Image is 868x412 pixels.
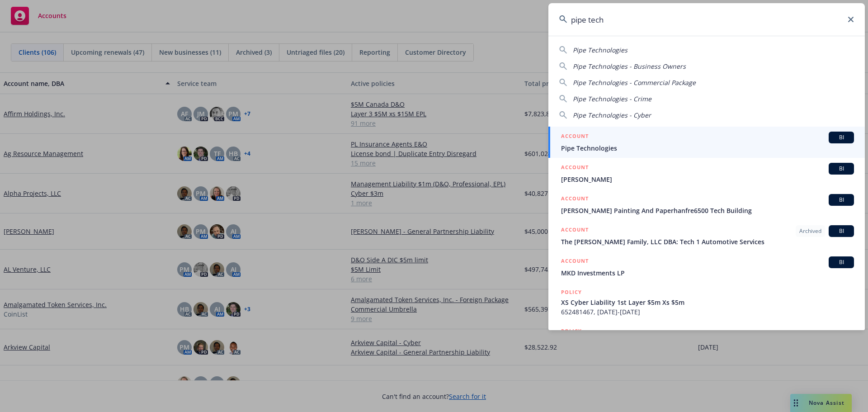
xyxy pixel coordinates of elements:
[561,194,589,205] h5: ACCOUNT
[548,251,865,283] a: ACCOUNTBIMKD Investments LP
[548,322,865,360] a: POLICY
[548,189,865,220] a: ACCOUNTBI[PERSON_NAME] Painting And Paperhanfre6500 Tech Building
[548,158,865,189] a: ACCOUNTBI[PERSON_NAME]
[799,227,821,235] span: Archived
[561,132,589,142] h5: ACCOUNT
[561,298,854,307] span: XS Cyber Liability 1st Layer $5m Xs $5m
[561,256,589,267] h5: ACCOUNT
[561,175,854,184] span: [PERSON_NAME]
[832,258,850,266] span: BI
[561,225,589,236] h5: ACCOUNT
[832,227,850,235] span: BI
[832,196,850,204] span: BI
[561,143,854,153] span: Pipe Technologies
[561,237,854,246] span: The [PERSON_NAME] Family, LLC DBA: Tech 1 Automotive Services
[573,46,627,54] span: Pipe Technologies
[561,288,582,297] h5: POLICY
[573,111,651,119] span: Pipe Technologies - Cyber
[548,127,865,158] a: ACCOUNTBIPipe Technologies
[573,78,696,87] span: Pipe Technologies - Commercial Package
[561,327,582,336] h5: POLICY
[573,95,651,103] span: Pipe Technologies - Crime
[561,206,854,215] span: [PERSON_NAME] Painting And Paperhanfre6500 Tech Building
[832,133,850,142] span: BI
[832,165,850,173] span: BI
[548,220,865,251] a: ACCOUNTArchivedBIThe [PERSON_NAME] Family, LLC DBA: Tech 1 Automotive Services
[548,3,865,36] input: Search...
[561,268,854,278] span: MKD Investments LP
[573,62,686,71] span: Pipe Technologies - Business Owners
[561,163,589,174] h5: ACCOUNT
[561,307,854,317] span: 652481467, [DATE]-[DATE]
[548,283,865,322] a: POLICYXS Cyber Liability 1st Layer $5m Xs $5m652481467, [DATE]-[DATE]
